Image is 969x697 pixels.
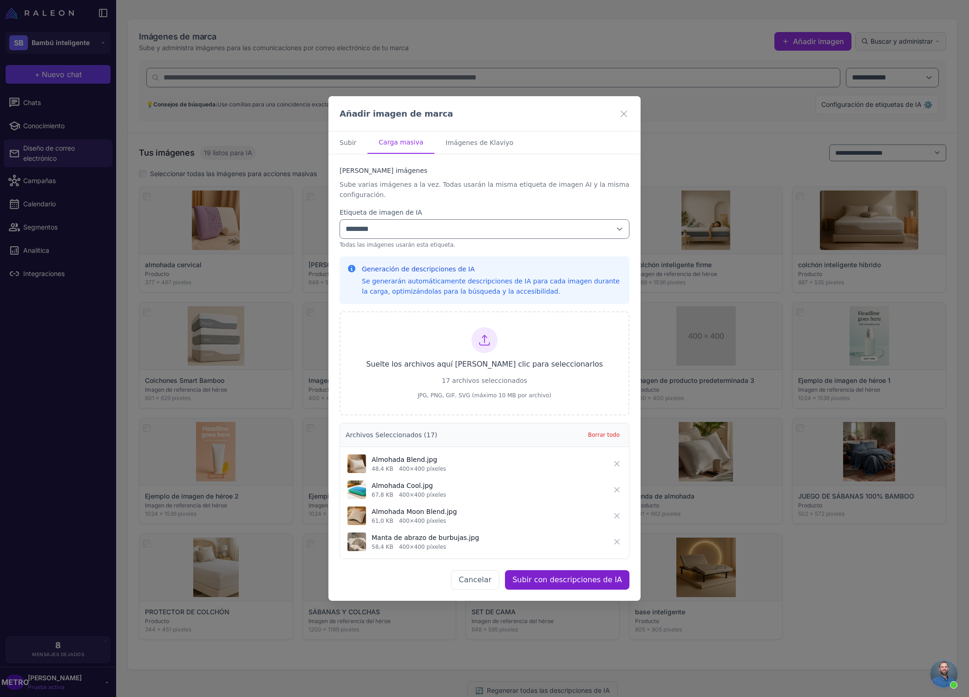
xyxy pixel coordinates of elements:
[612,511,622,520] button: Eliminar archivo
[347,454,366,473] img: 2Q==
[372,534,479,541] font: Manta de abrazo de burbujas.jpg
[372,482,433,489] font: Almohada Cool.jpg
[399,518,446,524] font: 400×400 píxeles
[372,508,457,515] font: Almohada Moon Blend.jpg
[612,485,622,494] button: Eliminar archivo
[347,533,366,551] img: Z
[505,570,629,590] button: Subir con descripciones de IA
[340,109,453,118] font: Añadir imagen de marca
[362,265,475,273] font: Generación de descripciones de IA
[362,277,620,295] font: Se generarán automáticamente descripciones de IA para cada imagen durante la carga, optimizándola...
[445,139,513,146] font: Imágenes de Klaviyo
[434,132,524,154] button: Imágenes de Klaviyo
[512,575,622,584] font: Subir con descripciones de IA
[612,537,622,546] button: Eliminar archivo
[372,456,437,463] font: Almohada Blend.jpg
[372,466,393,472] font: 48,4 KB
[340,209,422,216] font: Etiqueta de imagen de IA
[399,544,446,550] font: 400×400 píxeles
[367,132,434,154] button: Carga masiva
[459,575,492,584] font: Cancelar
[584,429,623,441] button: Borrar todo
[347,506,366,525] img: 2Q==
[930,660,958,688] div: Chat abierto
[451,570,500,590] button: Cancelar
[442,377,527,384] font: 17 archivos seleccionados
[372,492,393,498] font: 67,8 KB
[340,181,629,198] font: Sube varias imágenes a la vez. Todas usarán la misma etiqueta de imagen AI y la misma configuración.
[340,139,356,146] font: Subir
[328,132,367,154] button: Subir
[399,492,446,498] font: 400×400 píxeles
[372,544,393,550] font: 58,4 KB
[418,392,551,399] font: JPG, PNG, GIF, SVG (máximo 10 MB por archivo)
[340,167,427,174] font: [PERSON_NAME] imágenes
[347,480,366,499] img: 9k=
[372,518,393,524] font: 61,0 KB
[588,432,620,438] font: Borrar todo
[399,466,446,472] font: 400×400 píxeles
[340,242,455,248] font: Todas las imágenes usarán esta etiqueta.
[346,431,437,439] font: Archivos Seleccionados (17)
[366,360,602,368] font: Suelte los archivos aquí [PERSON_NAME] clic para seleccionarlos
[612,459,622,468] button: Eliminar archivo
[379,138,423,146] font: Carga masiva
